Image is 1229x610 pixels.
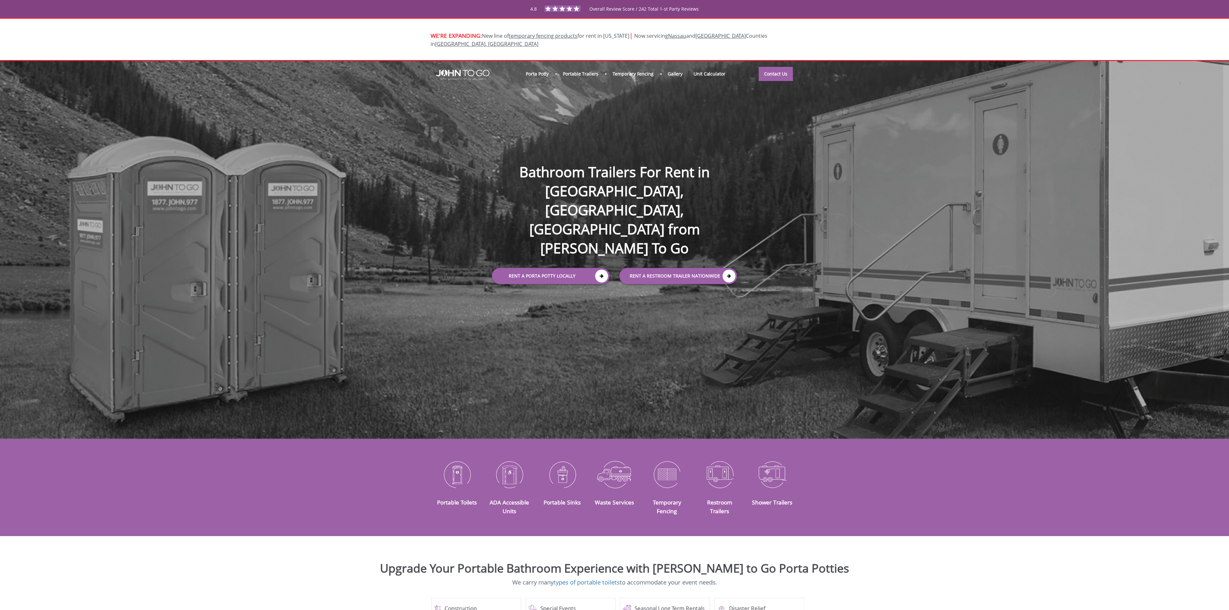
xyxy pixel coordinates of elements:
[653,498,681,514] a: Temporary Fencing
[619,268,737,284] a: rent a RESTROOM TRAILER Nationwide
[554,578,620,586] a: types of portable toilets
[662,67,688,81] a: Gallery
[490,498,529,514] a: ADA Accessible Units
[431,32,767,47] span: Now servicing and Counties in
[629,31,633,40] span: |
[645,458,688,491] img: Temporary-Fencing-cion_N.png
[509,32,577,39] a: temporary fencing products
[530,6,537,12] span: 4.8
[485,142,744,258] h1: Bathroom Trailers For Rent in [GEOGRAPHIC_DATA], [GEOGRAPHIC_DATA], [GEOGRAPHIC_DATA] from [PERSO...
[5,562,1224,575] h2: Upgrade Your Portable Bathroom Experience with [PERSON_NAME] to Go Porta Potties
[751,458,794,491] img: Shower-Trailers-icon_N.png
[698,458,741,491] img: Restroom-Trailers-icon_N.png
[544,498,581,506] a: Portable Sinks
[557,67,604,81] a: Portable Trailers
[759,67,793,81] a: Contact Us
[541,458,584,491] img: Portable-Sinks-icon_N.png
[707,498,732,514] a: Restroom Trailers
[595,498,634,506] a: Waste Services
[668,32,686,39] a: Nassau
[437,498,477,506] a: Portable Toilets
[520,67,554,81] a: Porta Potty
[492,268,610,284] a: Rent a Porta Potty Locally
[435,458,478,491] img: Portable-Toilets-icon_N.png
[5,578,1224,587] p: We carry many to accommodate your event needs.
[488,458,531,491] img: ADA-Accessible-Units-icon_N.png
[431,32,767,47] span: New line of for rent in [US_STATE]
[688,67,731,81] a: Unit Calculator
[436,70,489,80] img: JOHN to go
[607,67,659,81] a: Temporary Fencing
[593,458,636,491] img: Waste-Services-icon_N.png
[752,498,792,506] a: Shower Trailers
[431,32,482,39] span: WE'RE EXPANDING:
[435,40,538,47] a: [GEOGRAPHIC_DATA], [GEOGRAPHIC_DATA]
[589,6,699,25] span: Overall Review Score / 242 Total 1-st Party Reviews
[695,32,746,39] a: [GEOGRAPHIC_DATA]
